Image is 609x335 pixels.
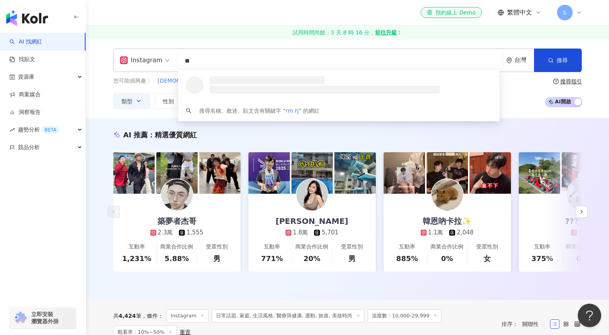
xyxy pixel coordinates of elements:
[150,216,204,227] div: 築夢者杰哥
[384,194,511,272] a: 韓恩吶卡拉✨1.1萬2,048互動率885%商業合作比例0%受眾性別女
[427,152,468,194] img: post-image
[578,304,601,327] iframe: Help Scout Beacon - Open
[9,127,15,133] span: rise
[368,309,442,322] span: 追蹤數：10,000-29,999
[375,29,397,36] strong: 前往升級
[348,254,355,263] div: 男
[293,229,308,237] div: 1.8萬
[113,77,152,85] span: 您可能感興趣：
[163,98,174,104] span: 性別
[396,254,418,263] div: 885%
[113,313,141,319] div: 共 筆
[421,7,482,18] a: 預約線上 Demo
[531,254,553,263] div: 375%
[158,229,173,237] div: 2.3萬
[415,216,479,227] div: 韓恩吶卡拉✨
[113,194,241,272] a: 築夢者杰哥2.3萬1,555互動率1,231%商業合作比例5.88%受眾性別男
[9,38,42,46] a: searchAI 找網紅
[264,243,280,251] div: 互動率
[432,179,463,211] img: KOL Avatar
[502,318,550,330] div: 排序：
[295,243,328,251] div: 商業合作比例
[123,130,197,140] div: AI 推薦 ：
[213,254,220,263] div: 男
[186,108,191,113] span: search
[334,152,376,194] img: post-image
[199,106,320,115] div: 搜尋名稱、敘述、貼文含有關鍵字 “ ” 的網紅
[427,9,475,16] div: 預約線上 Demo
[157,77,226,85] button: [DEMOGRAPHIC_DATA]士
[268,216,356,227] div: [PERSON_NAME]
[121,98,132,104] span: 類型
[457,229,473,237] div: 2,048
[18,68,34,86] span: 資源庫
[160,243,193,251] div: 商業合作比例
[120,54,163,67] div: Instagram
[291,152,333,194] img: post-image
[506,58,512,63] span: environment
[166,309,209,322] span: Instagram
[18,121,59,139] span: 趨勢分析
[261,254,283,263] div: 771%
[113,93,150,109] button: 類型
[304,254,320,263] div: 20%
[141,313,163,319] span: 條件 ：
[129,243,145,251] div: 互動率
[161,179,193,211] img: KOL Avatar
[6,10,48,26] img: logo
[9,108,41,116] a: 洞察報告
[553,79,559,84] span: question-circle
[563,8,566,17] span: S
[476,243,498,251] div: 受眾性別
[341,243,363,251] div: 受眾性別
[560,78,582,85] div: 搜尋指引
[562,152,603,194] img: post-image
[484,254,491,263] div: 女
[507,8,532,17] span: 繁體中文
[321,229,338,237] div: 5,701
[286,108,298,114] span: rm rj
[164,254,189,263] div: 5.88%
[428,229,443,237] div: 1.1萬
[399,243,415,251] div: 互動率
[199,152,241,194] img: post-image
[522,318,546,330] span: 關聯性
[119,313,136,319] span: 4,424
[567,179,598,211] img: KOL Avatar
[296,179,328,211] img: KOL Avatar
[206,243,228,251] div: 受眾性別
[430,243,463,251] div: 商業合作比例
[579,229,594,237] div: 1.2萬
[113,152,155,194] img: post-image
[534,243,550,251] div: 互動率
[122,254,152,263] div: 1,231%
[13,312,28,324] img: chrome extension
[576,254,588,263] div: 0%
[566,243,598,251] div: 商業合作比例
[557,57,568,63] span: 搜尋
[557,216,607,227] div: ?????? ?
[519,152,560,194] img: post-image
[41,126,59,134] div: BETA
[470,152,511,194] img: post-image
[248,152,290,194] img: post-image
[9,56,35,63] a: 找貼文
[514,57,534,63] div: 台灣
[248,194,376,272] a: [PERSON_NAME]1.8萬5,701互動率771%商業合作比例20%受眾性別男
[534,49,582,72] button: 搜尋
[155,93,191,109] button: 性別
[156,152,198,194] img: post-image
[9,91,41,99] a: 商案媒合
[10,307,76,328] a: chrome extension立即安裝 瀏覽器外掛
[18,139,40,156] span: 競品分析
[186,229,203,237] div: 1,555
[212,309,364,322] span: 日常話題, 家庭, 生活風格, 醫療與健康, 運動, 旅遊, 美妝時尚
[86,25,609,40] a: 試用時間尚餘：3 天 8 時 16 分，前往升級！
[31,311,59,325] span: 立即安裝 瀏覽器外掛
[441,254,453,263] div: 0%
[155,131,197,139] span: 精選優質網紅
[384,152,425,194] img: post-image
